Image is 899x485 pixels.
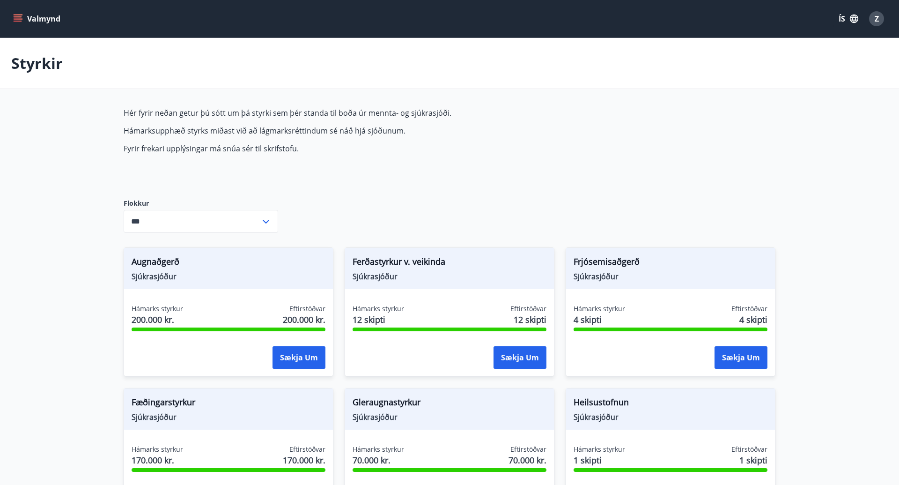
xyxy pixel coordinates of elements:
p: Styrkir [11,53,63,74]
span: Hámarks styrkur [574,445,625,454]
span: Sjúkrasjóður [132,412,325,422]
span: Heilsustofnun [574,396,767,412]
button: ÍS [833,10,863,27]
p: Hér fyrir neðan getur þú sótt um þá styrki sem þér standa til boða úr mennta- og sjúkrasjóði. [124,108,566,118]
span: 170.000 kr. [132,454,183,466]
span: Z [875,14,879,24]
p: Hámarksupphæð styrks miðast við að lágmarksréttindum sé náð hjá sjóðunum. [124,126,566,136]
span: 70.000 kr. [508,454,546,466]
span: 4 skipti [574,313,625,326]
span: Eftirstöðvar [289,445,325,454]
button: Sækja um [715,346,767,369]
button: Z [865,7,888,30]
span: Fæðingarstyrkur [132,396,325,412]
span: Eftirstöðvar [731,304,767,313]
span: 70.000 kr. [353,454,404,466]
span: Sjúkrasjóður [353,412,546,422]
span: Eftirstöðvar [510,445,546,454]
p: Fyrir frekari upplýsingar má snúa sér til skrifstofu. [124,143,566,154]
span: 200.000 kr. [283,313,325,326]
span: Hámarks styrkur [132,304,183,313]
span: 1 skipti [739,454,767,466]
span: Eftirstöðvar [731,445,767,454]
span: 4 skipti [739,313,767,326]
span: Ferðastyrkur v. veikinda [353,255,546,271]
button: Sækja um [273,346,325,369]
span: 12 skipti [514,313,546,326]
span: 200.000 kr. [132,313,183,326]
label: Flokkur [124,199,278,208]
span: Eftirstöðvar [510,304,546,313]
span: Hámarks styrkur [132,445,183,454]
span: 12 skipti [353,313,404,326]
span: Sjúkrasjóður [574,271,767,282]
span: Eftirstöðvar [289,304,325,313]
span: Sjúkrasjóður [574,412,767,422]
span: Hámarks styrkur [574,304,625,313]
span: Hámarks styrkur [353,445,404,454]
span: Sjúkrasjóður [132,271,325,282]
span: Gleraugnastyrkur [353,396,546,412]
span: Sjúkrasjóður [353,271,546,282]
button: Sækja um [494,346,546,369]
span: Hámarks styrkur [353,304,404,313]
span: 1 skipti [574,454,625,466]
button: menu [11,10,64,27]
span: 170.000 kr. [283,454,325,466]
span: Frjósemisaðgerð [574,255,767,271]
span: Augnaðgerð [132,255,325,271]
